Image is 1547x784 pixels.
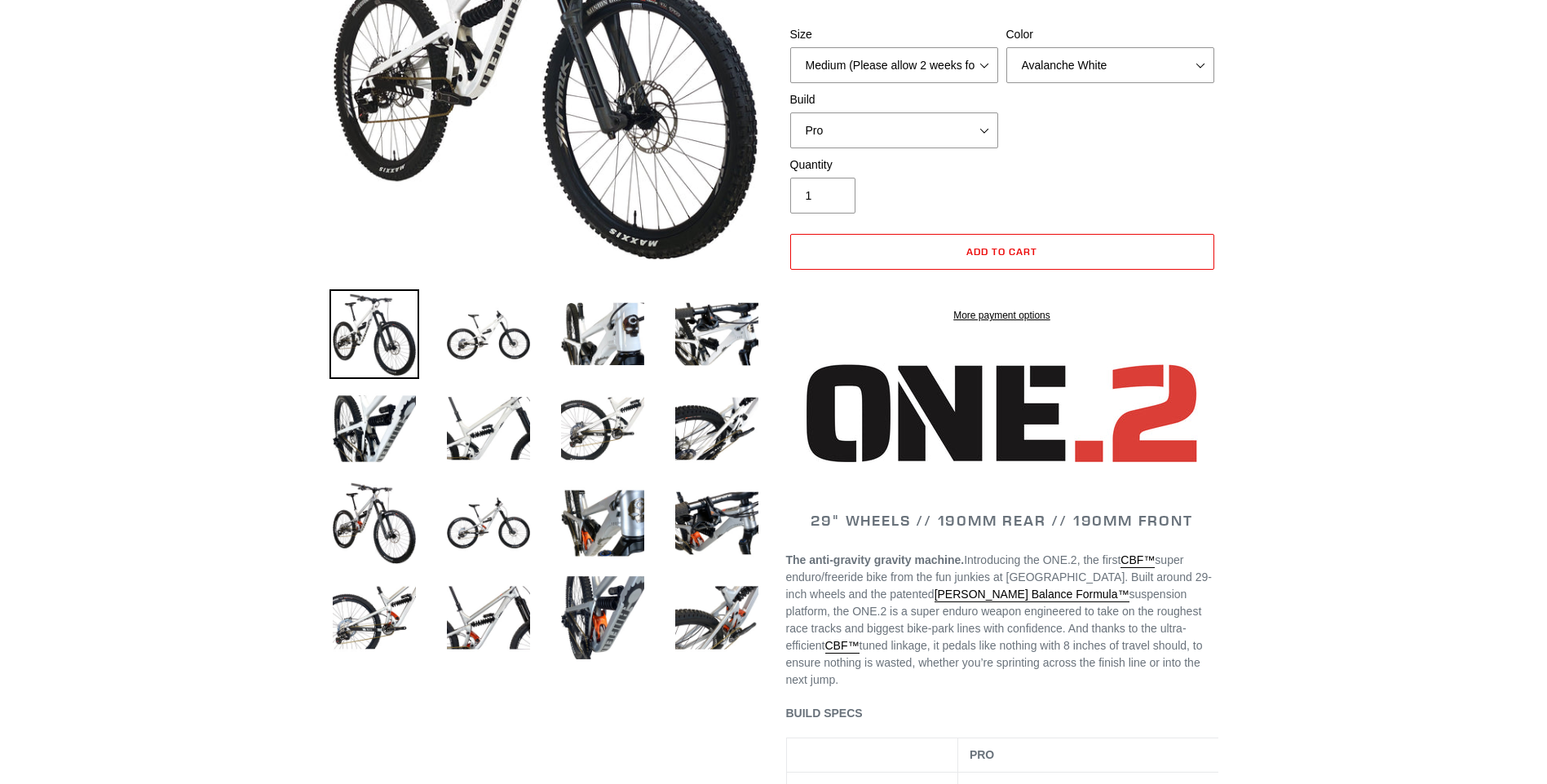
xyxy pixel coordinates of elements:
[444,289,533,379] img: Load image into Gallery viewer, ONE.2 Super Enduro - Complete Bike
[790,234,1214,270] button: Add to cart
[672,384,762,473] img: Load image into Gallery viewer, ONE.2 Super Enduro - Complete Bike
[444,573,533,663] img: Load image into Gallery viewer, ONE.2 Super Enduro - Complete Bike
[790,308,1214,323] a: More payment options
[964,553,1120,566] span: Introducing the ONE.2, the first
[811,511,1192,530] span: 29" WHEELS // 190MM REAR // 190MM FRONT
[558,384,648,473] img: Load image into Gallery viewer, ONE.2 Super Enduro - Complete Bike
[444,384,533,473] img: Load image into Gallery viewer, ONE.2 Super Enduro - Complete Bike
[329,573,419,663] img: Load image into Gallery viewer, ONE.2 Super Enduro - Complete Bike
[444,478,533,568] img: Load image into Gallery viewer, ONE.2 Super Enduro - Complete Bike
[329,384,419,473] img: Load image into Gallery viewer, ONE.2 Super Enduro - Complete Bike
[329,478,419,568] img: Load image into Gallery viewer, ONE.2 Super Enduro - Complete Bike
[786,588,1202,652] span: suspension platform, the ONE.2 is a super enduro weapon engineered to take on the roughest race t...
[786,553,1212,601] span: super enduro/freeride bike from the fun junkies at [GEOGRAPHIC_DATA]. Built around 29-inch wheels...
[672,289,762,379] img: Load image into Gallery viewer, ONE.2 Super Enduro - Complete Bike
[790,156,998,174] label: Quantity
[558,478,648,568] img: Load image into Gallery viewer, ONE.2 Super Enduro - Complete Bike
[935,588,1129,602] a: [PERSON_NAME] Balance Formula™
[790,91,998,108] label: Build
[329,289,419,379] img: Load image into Gallery viewer, ONE.2 Super Enduro - Complete Bike
[1006,26,1214,43] label: Color
[558,573,648,663] img: Load image into Gallery viewer, ONE.2 Super Enduro - Complete Bike
[1120,553,1155,568] a: CBF™
[672,478,762,568] img: Load image into Gallery viewer, ONE.2 Super Enduro - Complete Bike
[790,26,998,43] label: Size
[786,639,1203,686] span: tuned linkage, it pedals like nothing with 8 inches of travel should, to ensure nothing is wasted...
[786,553,965,566] strong: The anti-gravity gravity machine.
[786,707,863,720] span: BUILD SPECS
[558,289,648,379] img: Load image into Gallery viewer, ONE.2 Super Enduro - Complete Bike
[672,573,762,663] img: Load image into Gallery viewer, ONE.2 Super Enduro - Complete Bike
[966,245,1037,258] span: Add to cart
[825,639,860,654] a: CBF™
[970,748,994,761] strong: PRO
